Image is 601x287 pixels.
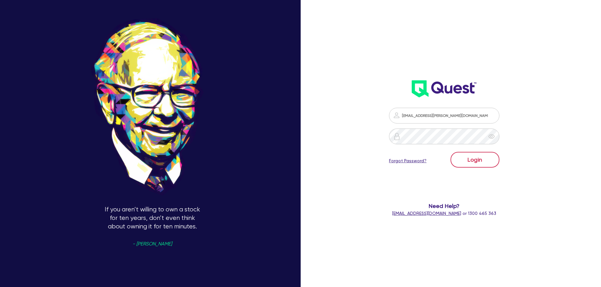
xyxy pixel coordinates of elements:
[488,133,495,140] span: eye
[392,211,496,216] span: or 1300 465 363
[389,158,427,164] a: Forgot Password?
[133,242,172,246] span: - [PERSON_NAME]
[393,133,401,140] img: icon-password
[392,211,461,216] a: [EMAIL_ADDRESS][DOMAIN_NAME]
[389,108,499,123] input: Email address
[412,80,476,97] img: wH2k97JdezQIQAAAABJRU5ErkJggg==
[393,112,400,119] img: icon-password
[364,202,525,210] span: Need Help?
[451,152,499,168] button: Login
